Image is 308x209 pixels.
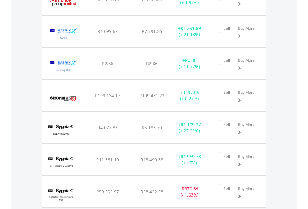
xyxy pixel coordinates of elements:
span: R297.06 [182,89,199,95]
a: Buy More [235,24,258,33]
span: R4 077.33 [97,125,118,131]
div: + (+ 21.18%) [170,25,209,38]
a: Sell [220,152,233,161]
span: R5 186.70 [142,125,162,131]
span: R11 531.10 [96,157,119,163]
span: R0.30 [185,57,197,63]
span: R109 431.23 [139,93,164,98]
span: R109 134.17 [95,93,120,98]
div: + (+ 17%) [170,154,209,166]
a: Buy More [235,56,258,65]
div: - (- 1.63%) [170,186,209,198]
span: R970.89 [182,186,198,192]
span: R2.56 [102,60,113,66]
a: Sell [220,56,233,65]
span: R13 490.88 [140,157,163,163]
div: + (+ 27.21%) [170,121,209,134]
span: R59 392.97 [96,189,119,195]
img: EQU.ZA.SYFANG.png [45,152,77,174]
span: R2.86 [146,60,158,66]
span: R7 391.56 [142,28,162,34]
span: R6 099.67 [97,28,118,34]
img: EQU.ZA.STXNDQ.png [45,55,81,78]
span: R58 422.08 [140,189,163,195]
a: Buy More [235,152,258,161]
div: + (+ 0.27%) [170,89,209,102]
span: R1 291.89 [181,25,201,31]
img: EQU.ZA.SYGEU.png [45,120,77,142]
a: Sell [220,120,233,129]
span: R1 959.78 [181,154,201,159]
a: Sell [220,88,233,97]
a: Buy More [235,120,258,129]
div: + (+ 11.72%) [170,57,209,70]
a: Buy More [235,88,258,97]
a: Sell [220,184,233,193]
img: EQU.ZA.SHP.png [45,88,81,110]
span: R1 109.37 [181,121,201,127]
a: Buy More [235,184,258,193]
img: EQU.ZA.SYGH.png [45,184,77,206]
a: Sell [220,24,233,33]
img: EQU.ZA.STX40.png [45,23,81,45]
